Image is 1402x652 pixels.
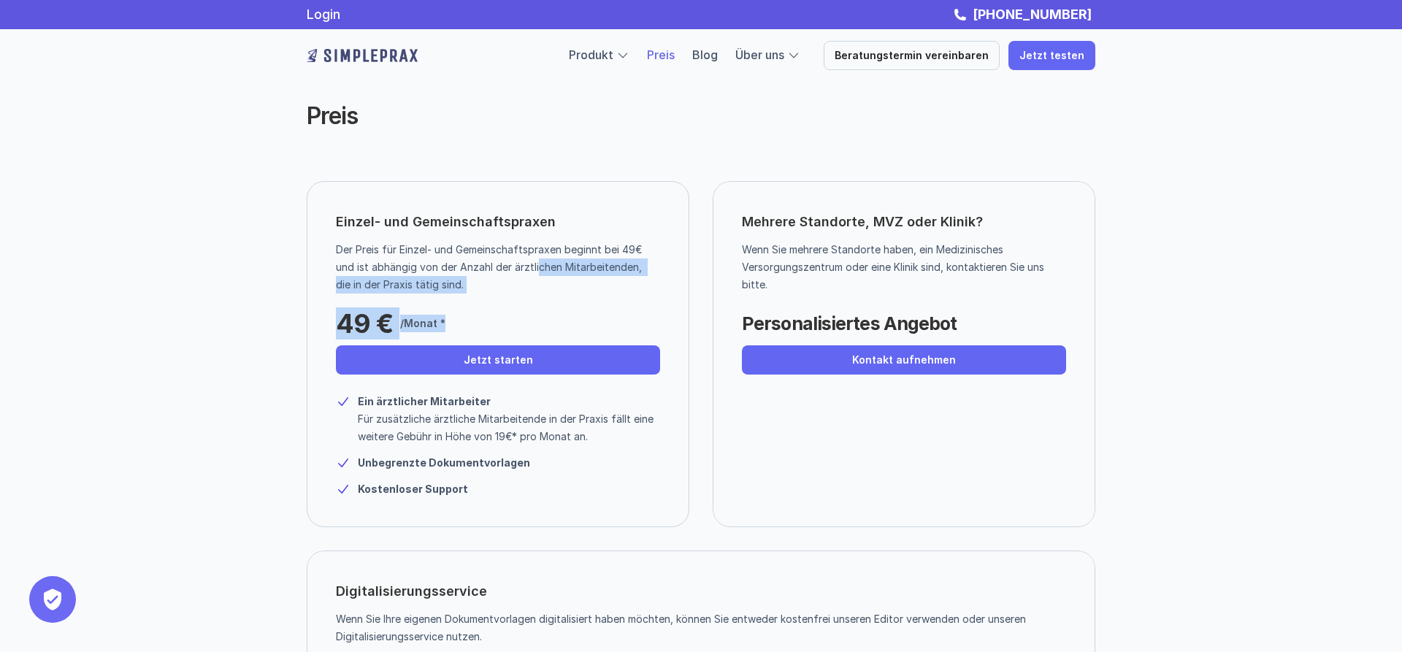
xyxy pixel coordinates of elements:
[1019,50,1084,62] p: Jetzt testen
[742,309,957,338] p: Personalisiertes Angebot
[400,315,445,332] p: /Monat *
[969,7,1095,22] a: [PHONE_NUMBER]
[742,241,1055,294] p: Wenn Sie mehrere Standorte haben, ein Medizinisches Versorgungszentrum oder eine Klinik sind, kon...
[336,210,556,234] p: Einzel- und Gemeinschaftspraxen
[852,354,956,367] p: Kontakt aufnehmen
[358,483,468,495] strong: Kostenloser Support
[336,610,1055,645] p: Wenn Sie Ihre eigenen Dokumentvorlagen digitalisiert haben möchten, können Sie entweder kostenfre...
[835,50,989,62] p: Beratungstermin vereinbaren
[973,7,1092,22] strong: [PHONE_NUMBER]
[735,47,784,62] a: Über uns
[358,395,491,407] strong: Ein ärztlicher Mitarbeiter
[307,102,854,130] h2: Preis
[336,309,393,338] p: 49 €
[336,241,649,294] p: Der Preis für Einzel- und Gemeinschaftspraxen beginnt bei 49€ und ist abhängig von der Anzahl der...
[824,41,1000,70] a: Beratungstermin vereinbaren
[336,580,487,603] p: Digitalisierungsservice
[569,47,613,62] a: Produkt
[307,7,340,22] a: Login
[1008,41,1095,70] a: Jetzt testen
[358,456,530,469] strong: Unbegrenzte Dokumentvorlagen
[742,345,1066,375] a: Kontakt aufnehmen
[358,410,660,445] p: Für zusätzliche ärztliche Mitarbeitende in der Praxis fällt eine weitere Gebühr in Höhe von 19€* ...
[336,345,660,375] a: Jetzt starten
[464,354,533,367] p: Jetzt starten
[692,47,718,62] a: Blog
[742,210,1066,234] p: Mehrere Standorte, MVZ oder Klinik?
[647,47,675,62] a: Preis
